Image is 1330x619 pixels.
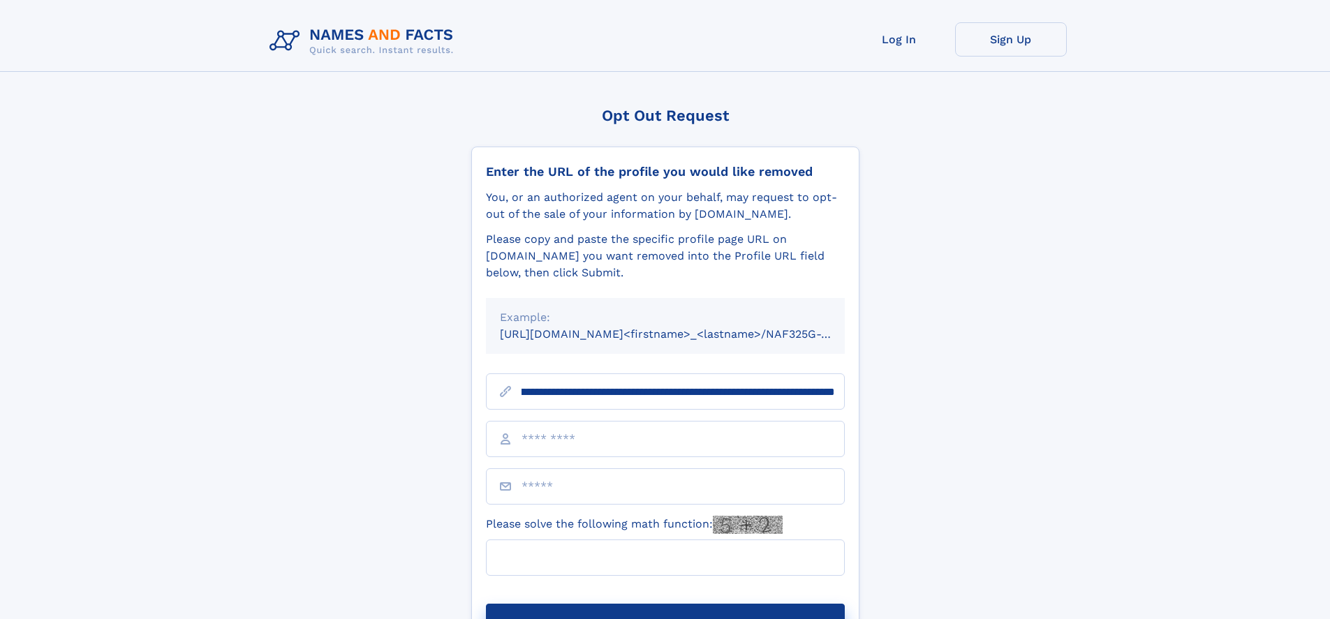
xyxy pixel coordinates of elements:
[500,327,871,341] small: [URL][DOMAIN_NAME]<firstname>_<lastname>/NAF325G-xxxxxxxx
[471,107,859,124] div: Opt Out Request
[486,189,845,223] div: You, or an authorized agent on your behalf, may request to opt-out of the sale of your informatio...
[264,22,465,60] img: Logo Names and Facts
[486,516,783,534] label: Please solve the following math function:
[500,309,831,326] div: Example:
[843,22,955,57] a: Log In
[486,231,845,281] div: Please copy and paste the specific profile page URL on [DOMAIN_NAME] you want removed into the Pr...
[955,22,1067,57] a: Sign Up
[486,164,845,179] div: Enter the URL of the profile you would like removed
